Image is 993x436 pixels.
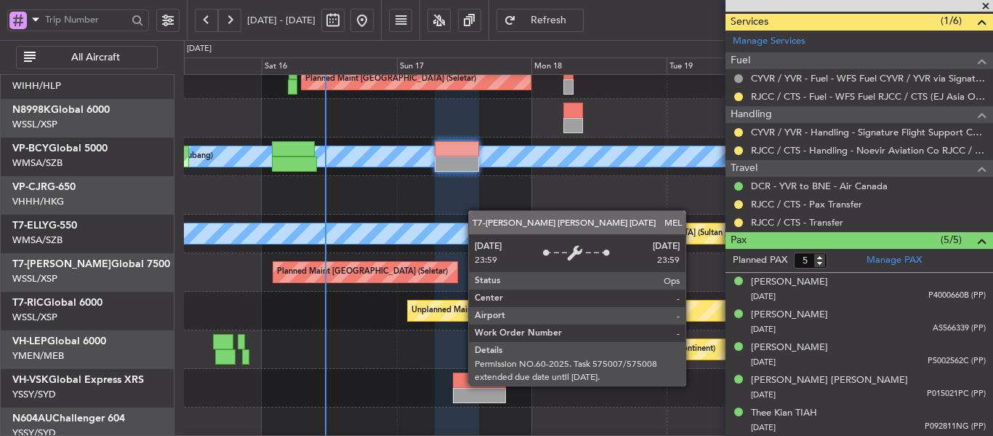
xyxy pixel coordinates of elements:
a: DCR - YVR to BNE - Air Canada [751,180,888,192]
span: T7-RIC [12,298,44,308]
span: VH-VSK [12,375,49,385]
div: [PERSON_NAME] [751,275,828,290]
div: [PERSON_NAME] [751,341,828,355]
a: RJCC / CTS - Transfer [751,216,843,229]
div: Mon 18 [531,58,666,75]
div: Planned Maint [GEOGRAPHIC_DATA] (Seletar) [277,261,448,283]
span: Fuel [731,52,750,69]
span: (5/5) [941,232,962,247]
span: VP-CJR [12,182,47,192]
span: T7-[PERSON_NAME] [12,259,111,269]
span: N8998K [12,105,51,115]
a: RJCC / CTS - Pax Transfer [751,198,862,210]
a: T7-RICGlobal 6000 [12,298,102,308]
a: WSSL/XSP [12,272,57,285]
span: Services [731,14,768,31]
span: P5002562C (PP) [928,355,986,368]
button: All Aircraft [16,46,158,69]
span: P092811NG (PP) [925,421,986,433]
a: CYVR / YVR - Handling - Signature Flight Support CYVR / YVR [751,126,986,138]
div: Thee Kian TIAH [751,406,817,421]
span: Pax [731,232,747,249]
label: Planned PAX [733,253,787,268]
span: [DATE] - [DATE] [247,14,315,27]
span: P015021PC (PP) [927,388,986,400]
span: P4000660B (PP) [928,290,986,302]
span: [DATE] [751,357,776,368]
a: YSSY/SYD [12,388,56,401]
span: AS566339 (PP) [933,322,986,335]
span: Handling [731,106,772,123]
div: Sun 17 [397,58,531,75]
a: T7-[PERSON_NAME]Global 7500 [12,259,170,269]
span: [DATE] [751,324,776,335]
a: RJCC / CTS - Fuel - WFS Fuel RJCC / CTS (EJ Asia Only) [751,90,986,103]
div: [DATE] [187,43,212,55]
a: WMSA/SZB [12,156,63,170]
a: WIHH/HLP [12,79,61,92]
a: YMEN/MEB [12,349,64,362]
a: N604AUChallenger 604 [12,413,125,424]
span: Refresh [519,15,579,25]
a: VP-CJRG-650 [12,182,76,192]
span: T7-ELLY [12,221,49,231]
span: [DATE] [751,389,776,400]
a: VP-BCYGlobal 5000 [12,143,108,154]
button: Refresh [496,9,584,32]
div: [PERSON_NAME] [751,308,828,322]
a: RJCC / CTS - Handling - Noevir Aviation Co RJCC / CTS [751,144,986,156]
span: Travel [731,160,757,177]
span: [DATE] [751,422,776,433]
a: Manage Services [733,34,805,49]
div: Planned Maint [GEOGRAPHIC_DATA] (Seletar) [305,68,476,90]
span: (1/6) [941,13,962,28]
div: Unplanned Maint [GEOGRAPHIC_DATA] (Sultan [PERSON_NAME] [PERSON_NAME] - Subang) [547,223,896,245]
span: [DATE] [751,291,776,302]
a: WSSL/XSP [12,118,57,131]
a: VH-VSKGlobal Express XRS [12,375,144,385]
a: CYVR / YVR - Fuel - WFS Fuel CYVR / YVR via Signature Flight Support (EJ Asia Only) [751,72,986,84]
span: All Aircraft [39,52,153,63]
input: Trip Number [45,9,127,31]
a: VHHH/HKG [12,195,64,208]
a: WMSA/SZB [12,234,63,247]
div: Unplanned Maint Wichita (Wichita Mid-continent) [535,338,715,360]
a: N8998KGlobal 6000 [12,105,110,115]
span: VP-BCY [12,143,49,154]
div: Fri 15 [127,58,262,75]
div: [PERSON_NAME] [PERSON_NAME] [751,373,908,388]
a: VH-LEPGlobal 6000 [12,336,106,346]
span: VH-LEP [12,336,47,346]
a: WSSL/XSP [12,311,57,324]
a: T7-ELLYG-550 [12,221,77,231]
a: Manage PAX [867,253,922,268]
div: Tue 19 [667,58,801,75]
div: Unplanned Maint [GEOGRAPHIC_DATA] (Seletar) [411,300,592,322]
span: N604AU [12,413,52,424]
div: Sat 16 [262,58,396,75]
